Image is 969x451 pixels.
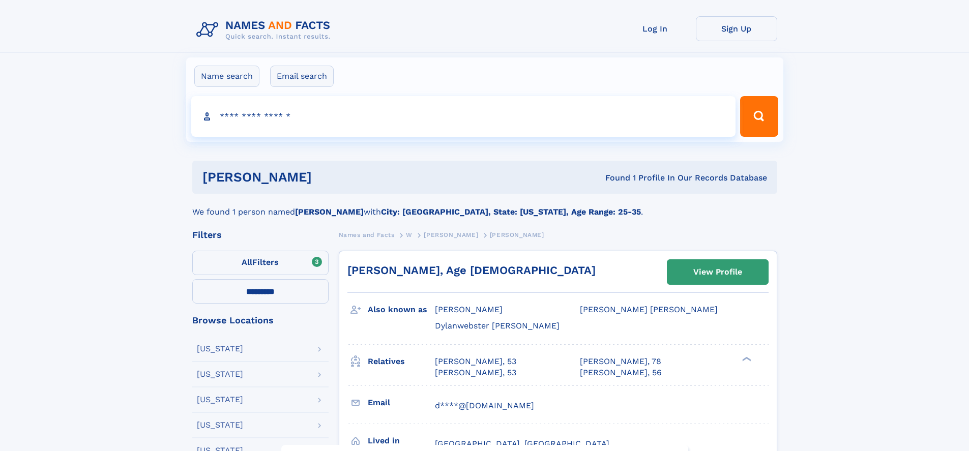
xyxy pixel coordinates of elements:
[339,228,395,241] a: Names and Facts
[490,231,544,238] span: [PERSON_NAME]
[197,345,243,353] div: [US_STATE]
[381,207,641,217] b: City: [GEOGRAPHIC_DATA], State: [US_STATE], Age Range: 25-35
[696,16,777,41] a: Sign Up
[197,396,243,404] div: [US_STATE]
[693,260,742,284] div: View Profile
[667,260,768,284] a: View Profile
[197,421,243,429] div: [US_STATE]
[435,356,516,367] a: [PERSON_NAME], 53
[242,257,252,267] span: All
[194,66,259,87] label: Name search
[580,367,662,378] a: [PERSON_NAME], 56
[435,321,560,330] span: Dylanwebster [PERSON_NAME]
[368,353,435,370] h3: Relatives
[192,251,329,275] label: Filters
[202,171,459,184] h1: [PERSON_NAME]
[458,172,767,184] div: Found 1 Profile In Our Records Database
[192,16,339,44] img: Logo Names and Facts
[435,367,516,378] a: [PERSON_NAME], 53
[368,432,435,449] h3: Lived in
[435,439,609,448] span: [GEOGRAPHIC_DATA], [GEOGRAPHIC_DATA]
[406,228,413,241] a: W
[614,16,696,41] a: Log In
[368,301,435,318] h3: Also known as
[424,228,478,241] a: [PERSON_NAME]
[740,355,752,362] div: ❯
[270,66,334,87] label: Email search
[347,264,596,277] a: [PERSON_NAME], Age [DEMOGRAPHIC_DATA]
[191,96,736,137] input: search input
[192,194,777,218] div: We found 1 person named with .
[192,230,329,239] div: Filters
[580,305,718,314] span: [PERSON_NAME] [PERSON_NAME]
[406,231,413,238] span: W
[295,207,364,217] b: [PERSON_NAME]
[740,96,778,137] button: Search Button
[580,356,661,367] a: [PERSON_NAME], 78
[368,394,435,411] h3: Email
[192,316,329,325] div: Browse Locations
[197,370,243,378] div: [US_STATE]
[424,231,478,238] span: [PERSON_NAME]
[435,305,503,314] span: [PERSON_NAME]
